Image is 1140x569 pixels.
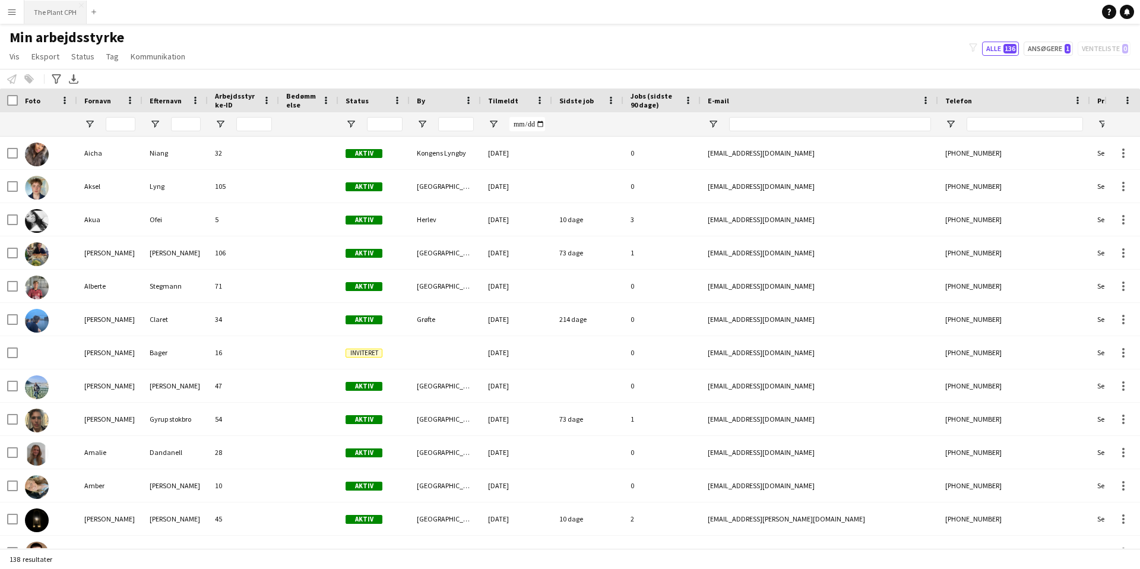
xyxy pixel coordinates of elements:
div: 28 [208,436,279,469]
div: [DATE] [481,369,552,402]
div: 2 [623,502,701,535]
img: Alfred Gyrup stokbro [25,409,49,432]
div: [DATE] [481,303,552,336]
input: E-mail Filter Input [729,117,931,131]
div: [DATE] [481,137,552,169]
div: Kongens Lyngby [410,137,481,169]
span: Efternavn [150,96,182,105]
div: Amber [77,469,142,502]
div: Claret [142,303,208,336]
div: Stegmann [142,270,208,302]
div: [GEOGRAPHIC_DATA] [410,436,481,469]
div: Alberte [77,270,142,302]
input: Telefon Filter Input [967,117,1083,131]
span: Bedømmelse [286,91,317,109]
span: Min arbejdsstyrke [9,29,124,46]
div: 73 dage [552,236,623,269]
img: Aksel Lyng [25,176,49,200]
img: Alex Claret [25,309,49,333]
a: Tag [102,49,123,64]
img: Amalie Dandanell [25,442,49,466]
div: 0 [623,536,701,568]
div: 0 [623,137,701,169]
button: Åbn Filtermenu [84,119,95,129]
button: The Plant CPH [24,1,87,24]
span: Aktiv [346,282,382,291]
div: 71 [208,270,279,302]
img: Alexis Somogyi [25,375,49,399]
div: [PHONE_NUMBER] [938,403,1090,435]
span: Aktiv [346,482,382,491]
div: [GEOGRAPHIC_DATA] [410,469,481,502]
div: [EMAIL_ADDRESS][DOMAIN_NAME] [701,369,938,402]
div: [EMAIL_ADDRESS][DOMAIN_NAME] [701,236,938,269]
span: Eksport [31,51,59,62]
span: Aktiv [346,515,382,524]
div: Aicha [77,137,142,169]
div: Aksel [77,170,142,203]
span: Kommunikation [131,51,185,62]
div: [PERSON_NAME] [77,403,142,435]
div: [EMAIL_ADDRESS][DOMAIN_NAME] [701,137,938,169]
div: [PERSON_NAME] [77,536,142,568]
div: [PHONE_NUMBER] [938,303,1090,336]
app-action-btn: Avancerede filtre [49,72,64,86]
button: Åbn Filtermenu [150,119,160,129]
div: [DATE] [481,403,552,435]
img: Akua Ofei [25,209,49,233]
img: Albert Lech-Gade [25,242,49,266]
input: Status Filter Input [367,117,403,131]
a: Kommunikation [126,49,190,64]
div: 3 [623,203,701,236]
div: [PERSON_NAME] [142,369,208,402]
button: Åbn Filtermenu [215,119,226,129]
div: 0 [623,270,701,302]
span: Sidste job [559,96,594,105]
span: Aktiv [346,249,382,258]
div: [EMAIL_ADDRESS][DOMAIN_NAME] [701,303,938,336]
div: 34 [208,303,279,336]
div: Akua [77,203,142,236]
span: Status [346,96,369,105]
div: Bager [142,336,208,369]
div: Herlev [410,536,481,568]
div: 10 dage [552,203,623,236]
span: Aktiv [346,315,382,324]
div: 0 [623,369,701,402]
span: Telefon [945,96,972,105]
div: Niang [142,137,208,169]
div: [DATE] [481,469,552,502]
div: [DATE] [481,502,552,535]
div: [DATE] [481,270,552,302]
div: [PHONE_NUMBER] [938,270,1090,302]
div: 0 [623,436,701,469]
div: [GEOGRAPHIC_DATA] [410,170,481,203]
div: [DATE] [481,236,552,269]
div: [PHONE_NUMBER] [938,236,1090,269]
button: Åbn Filtermenu [708,119,718,129]
a: Status [66,49,99,64]
button: Alle136 [982,42,1019,56]
div: 1 [623,236,701,269]
span: 136 [1003,44,1016,53]
div: [PHONE_NUMBER] [938,137,1090,169]
div: 214 dage [552,303,623,336]
div: Grøfte [410,303,481,336]
input: Arbejdsstyrke-ID Filter Input [236,117,272,131]
span: Arbejdsstyrke-ID [215,91,258,109]
div: [PERSON_NAME] [77,369,142,402]
img: Amir Akrami [25,508,49,532]
div: 45 [208,502,279,535]
div: [PERSON_NAME] [142,502,208,535]
button: Ansøgere1 [1024,42,1073,56]
div: [EMAIL_ADDRESS][DOMAIN_NAME] [701,536,938,568]
div: [GEOGRAPHIC_DATA] [410,403,481,435]
div: 10 dage [552,502,623,535]
button: Åbn Filtermenu [346,119,356,129]
span: Inviteret [346,349,382,358]
span: By [417,96,425,105]
div: 10 [208,469,279,502]
div: [EMAIL_ADDRESS][DOMAIN_NAME] [701,469,938,502]
div: [PERSON_NAME] [77,236,142,269]
div: 0 [623,336,701,369]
